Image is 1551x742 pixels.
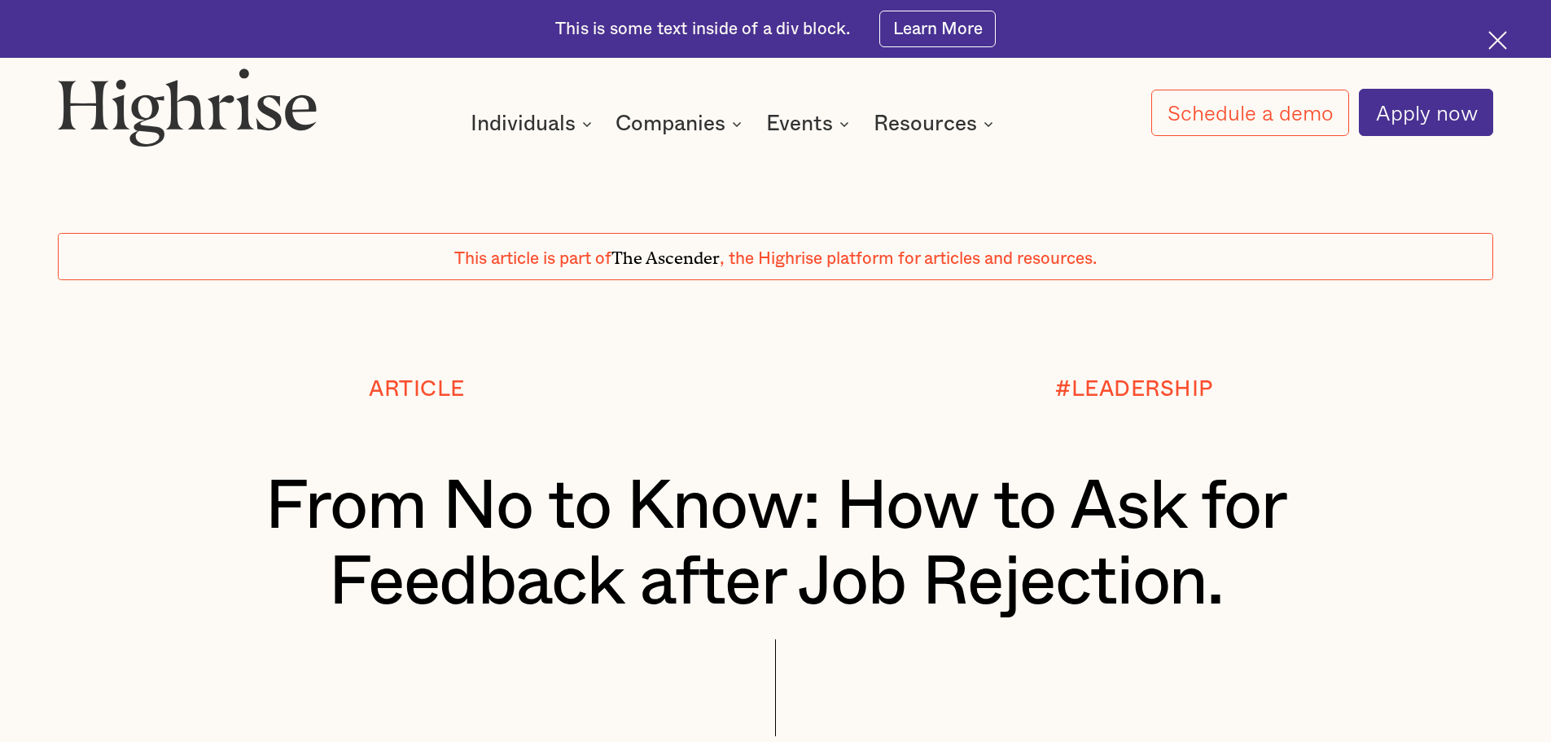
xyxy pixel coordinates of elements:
[118,469,1434,621] h1: From No to Know: How to Ask for Feedback after Job Rejection.
[1488,31,1507,50] img: Cross icon
[1055,377,1213,401] div: #LEADERSHIP
[1359,89,1493,136] a: Apply now
[720,250,1097,267] span: , the Highrise platform for articles and resources.
[471,114,576,134] div: Individuals
[555,18,850,41] div: This is some text inside of a div block.
[874,114,998,134] div: Resources
[874,114,977,134] div: Resources
[369,377,465,401] div: Article
[1151,90,1350,136] a: Schedule a demo
[611,244,720,264] span: The Ascender
[471,114,597,134] div: Individuals
[766,114,854,134] div: Events
[879,11,996,47] a: Learn More
[454,250,611,267] span: This article is part of
[766,114,833,134] div: Events
[616,114,747,134] div: Companies
[616,114,725,134] div: Companies
[58,68,317,146] img: Highrise logo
